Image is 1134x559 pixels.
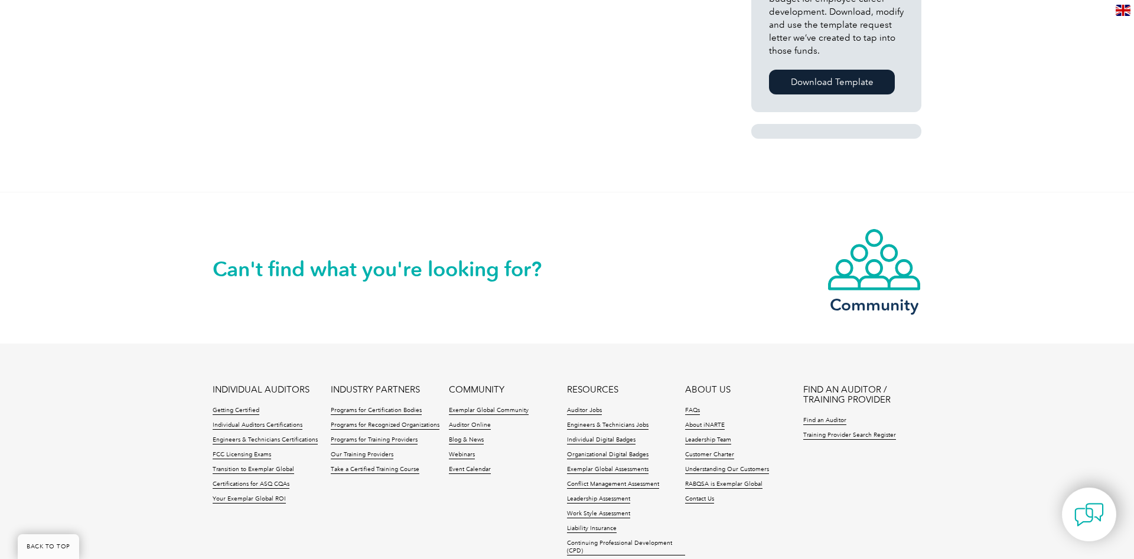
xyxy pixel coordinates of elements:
a: Transition to Exemplar Global [213,466,294,474]
a: Liability Insurance [567,525,617,533]
a: Conflict Management Assessment [567,480,659,489]
a: Auditor Jobs [567,407,602,415]
a: Exemplar Global Community [449,407,529,415]
a: INDIVIDUAL AUDITORS [213,385,309,395]
a: Programs for Certification Bodies [331,407,422,415]
a: Community [827,228,921,312]
a: BACK TO TOP [18,534,79,559]
a: RESOURCES [567,385,618,395]
a: Leadership Team [685,436,731,444]
a: Our Training Providers [331,451,393,459]
a: COMMUNITY [449,385,504,395]
a: Customer Charter [685,451,734,459]
a: FCC Licensing Exams [213,451,271,459]
a: Leadership Assessment [567,495,630,504]
a: Individual Digital Badges [567,436,636,444]
a: FAQs [685,407,700,415]
a: Programs for Training Providers [331,436,418,444]
h3: Community [827,298,921,312]
a: Individual Auditors Certifications [213,421,302,430]
a: Blog & News [449,436,484,444]
a: Webinars [449,451,475,459]
a: INDUSTRY PARTNERS [331,385,420,395]
a: Take a Certified Training Course [331,466,419,474]
a: Contact Us [685,495,714,504]
a: Organizational Digital Badges [567,451,649,459]
a: About iNARTE [685,421,725,430]
img: icon-community.webp [827,228,921,292]
a: RABQSA is Exemplar Global [685,480,762,489]
a: Exemplar Global Assessments [567,466,649,474]
a: Auditor Online [449,421,491,430]
img: contact-chat.png [1074,500,1104,529]
a: Getting Certified [213,407,259,415]
img: en [1116,5,1130,16]
a: Engineers & Technicians Certifications [213,436,318,444]
a: Certifications for ASQ CQAs [213,480,289,489]
a: Continuing Professional Development (CPD) [567,540,685,555]
a: Event Calendar [449,466,491,474]
a: Engineers & Technicians Jobs [567,421,649,430]
a: Understanding Our Customers [685,466,769,474]
a: ABOUT US [685,385,731,395]
a: FIND AN AUDITOR / TRAINING PROVIDER [803,385,921,405]
a: Training Provider Search Register [803,431,896,440]
a: Find an Auditor [803,417,846,425]
a: Work Style Assessment [567,510,630,518]
a: Your Exemplar Global ROI [213,495,286,504]
a: Download Template [769,70,895,94]
h2: Can't find what you're looking for? [213,260,567,279]
a: Programs for Recognized Organizations [331,421,439,430]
